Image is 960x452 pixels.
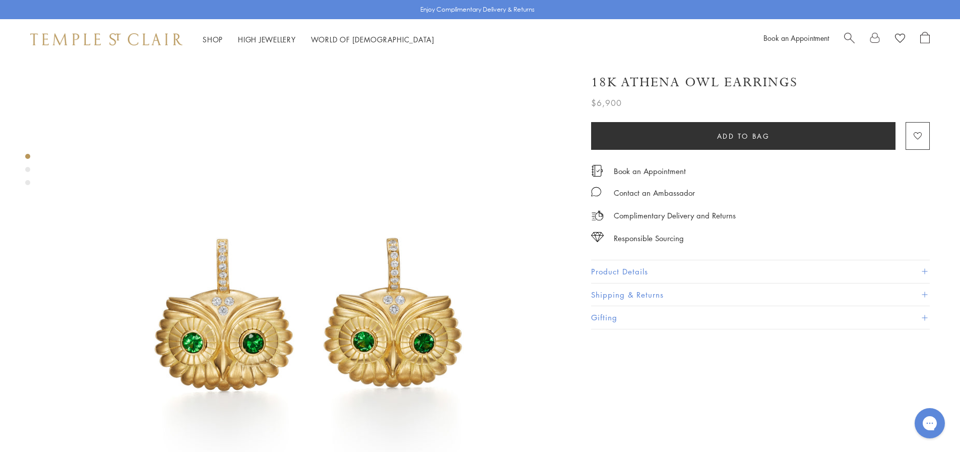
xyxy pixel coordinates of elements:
[614,165,686,177] a: Book an Appointment
[238,34,296,44] a: High JewelleryHigh Jewellery
[614,232,684,245] div: Responsible Sourcing
[591,209,604,222] img: icon_delivery.svg
[614,209,736,222] p: Complimentary Delivery and Returns
[311,34,434,44] a: World of [DEMOGRAPHIC_DATA]World of [DEMOGRAPHIC_DATA]
[614,187,695,199] div: Contact an Ambassador
[203,34,223,44] a: ShopShop
[591,306,930,329] button: Gifting
[25,151,30,193] div: Product gallery navigation
[591,165,603,177] img: icon_appointment.svg
[591,260,930,283] button: Product Details
[717,131,770,142] span: Add to bag
[30,33,182,45] img: Temple St. Clair
[763,33,829,43] a: Book an Appointment
[591,122,895,150] button: Add to bag
[591,74,798,91] h1: 18K Athena Owl Earrings
[420,5,535,15] p: Enjoy Complimentary Delivery & Returns
[844,32,855,47] a: Search
[591,284,930,306] button: Shipping & Returns
[203,33,434,46] nav: Main navigation
[920,32,930,47] a: Open Shopping Bag
[591,232,604,242] img: icon_sourcing.svg
[591,187,601,197] img: MessageIcon-01_2.svg
[910,405,950,442] iframe: Gorgias live chat messenger
[895,32,905,47] a: View Wishlist
[591,96,622,109] span: $6,900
